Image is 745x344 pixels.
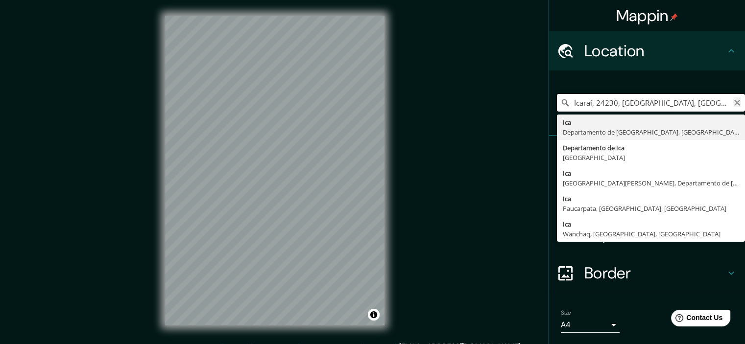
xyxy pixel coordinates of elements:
[658,306,734,333] iframe: Help widget launcher
[561,317,620,333] div: A4
[733,97,741,107] button: Clear
[549,31,745,70] div: Location
[563,168,739,178] div: Ica
[549,253,745,293] div: Border
[563,229,739,239] div: Wanchaq, [GEOGRAPHIC_DATA], [GEOGRAPHIC_DATA]
[670,13,678,21] img: pin-icon.png
[563,127,739,137] div: Departamento de [GEOGRAPHIC_DATA], [GEOGRAPHIC_DATA]
[561,309,571,317] label: Size
[563,219,739,229] div: Ica
[557,94,745,112] input: Pick your city or area
[584,224,725,244] h4: Layout
[563,204,739,213] div: Paucarpata, [GEOGRAPHIC_DATA], [GEOGRAPHIC_DATA]
[563,143,739,153] div: Departamento de Ica
[549,136,745,175] div: Pins
[549,175,745,214] div: Style
[584,41,725,61] h4: Location
[563,153,739,162] div: [GEOGRAPHIC_DATA]
[616,6,678,25] h4: Mappin
[549,214,745,253] div: Layout
[368,309,380,321] button: Toggle attribution
[165,16,385,325] canvas: Map
[563,194,739,204] div: Ica
[563,117,739,127] div: Ica
[563,178,739,188] div: [GEOGRAPHIC_DATA][PERSON_NAME], Departamento de [GEOGRAPHIC_DATA], [GEOGRAPHIC_DATA]
[584,263,725,283] h4: Border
